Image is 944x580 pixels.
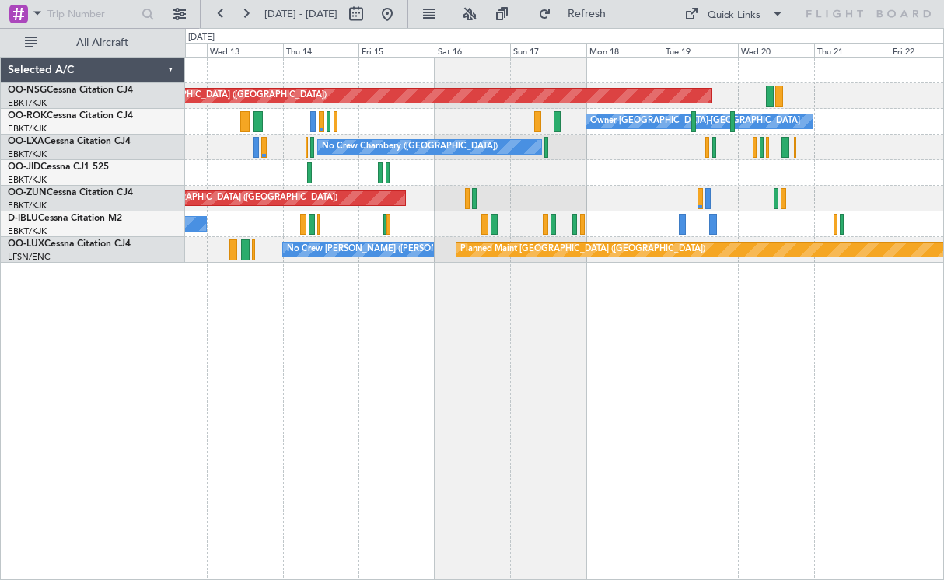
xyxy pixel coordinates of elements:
[17,30,169,55] button: All Aircraft
[8,239,44,249] span: OO-LUX
[531,2,624,26] button: Refresh
[738,43,814,57] div: Wed 20
[8,239,131,249] a: OO-LUXCessna Citation CJ4
[8,86,133,95] a: OO-NSGCessna Citation CJ4
[814,43,890,57] div: Thu 21
[663,43,739,57] div: Tue 19
[8,251,51,263] a: LFSN/ENC
[264,7,337,21] span: [DATE] - [DATE]
[358,43,435,57] div: Fri 15
[8,214,38,223] span: D-IBLU
[40,37,164,48] span: All Aircraft
[435,43,511,57] div: Sat 16
[460,238,705,261] div: Planned Maint [GEOGRAPHIC_DATA] ([GEOGRAPHIC_DATA])
[8,86,47,95] span: OO-NSG
[510,43,586,57] div: Sun 17
[8,137,44,146] span: OO-LXA
[586,43,663,57] div: Mon 18
[47,2,137,26] input: Trip Number
[8,225,47,237] a: EBKT/KJK
[8,174,47,186] a: EBKT/KJK
[8,148,47,160] a: EBKT/KJK
[8,200,47,211] a: EBKT/KJK
[287,238,474,261] div: No Crew [PERSON_NAME] ([PERSON_NAME])
[8,214,122,223] a: D-IBLUCessna Citation M2
[207,43,283,57] div: Wed 13
[82,84,327,107] div: Planned Maint [GEOGRAPHIC_DATA] ([GEOGRAPHIC_DATA])
[8,111,133,121] a: OO-ROKCessna Citation CJ4
[590,110,800,133] div: Owner [GEOGRAPHIC_DATA]-[GEOGRAPHIC_DATA]
[8,162,40,172] span: OO-JID
[677,2,792,26] button: Quick Links
[8,188,47,197] span: OO-ZUN
[322,135,498,159] div: No Crew Chambery ([GEOGRAPHIC_DATA])
[82,187,337,210] div: Unplanned Maint [GEOGRAPHIC_DATA] ([GEOGRAPHIC_DATA])
[188,31,215,44] div: [DATE]
[8,111,47,121] span: OO-ROK
[8,188,133,197] a: OO-ZUNCessna Citation CJ4
[8,162,109,172] a: OO-JIDCessna CJ1 525
[8,137,131,146] a: OO-LXACessna Citation CJ4
[708,8,760,23] div: Quick Links
[8,123,47,135] a: EBKT/KJK
[8,97,47,109] a: EBKT/KJK
[554,9,620,19] span: Refresh
[283,43,359,57] div: Thu 14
